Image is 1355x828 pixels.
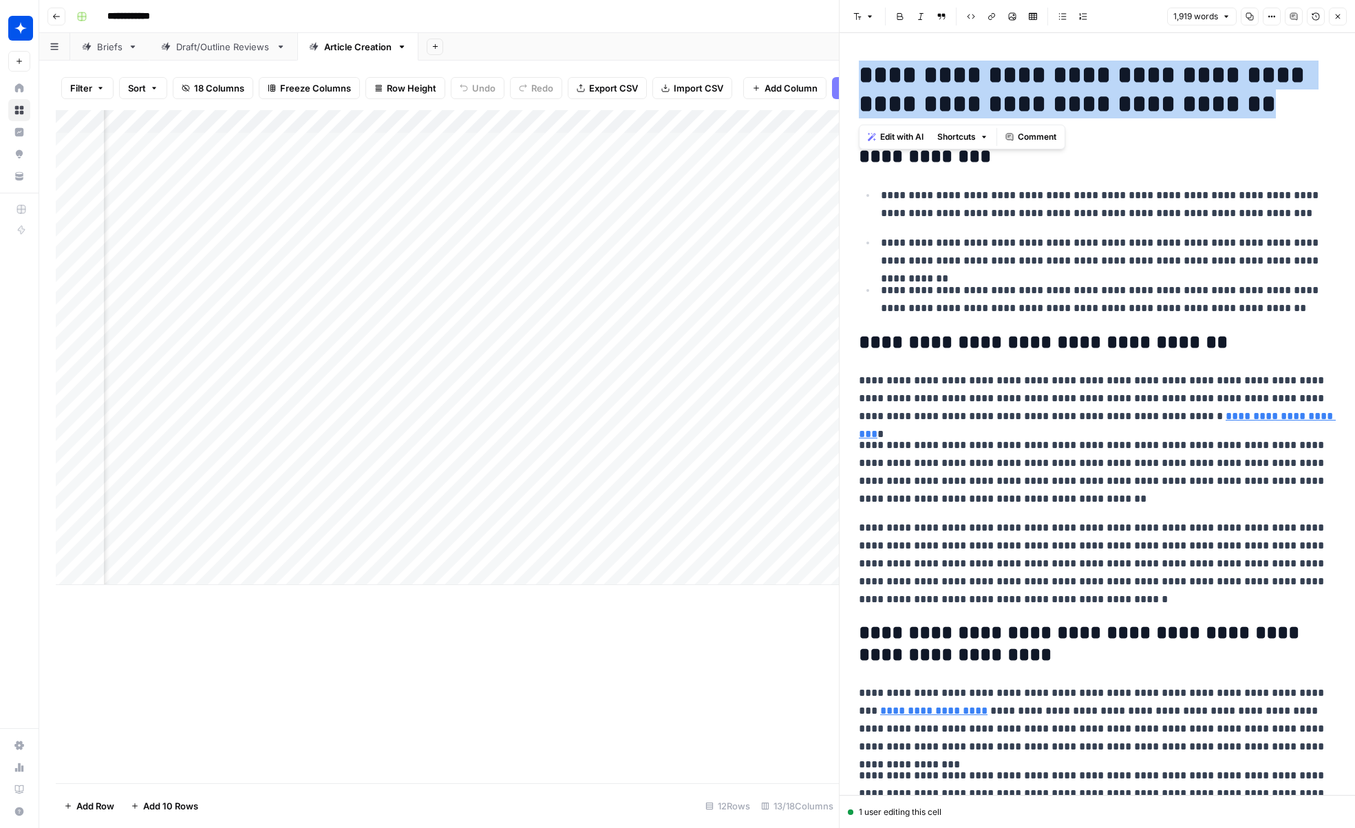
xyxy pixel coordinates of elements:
[143,799,198,813] span: Add 10 Rows
[862,128,929,146] button: Edit with AI
[531,81,553,95] span: Redo
[76,799,114,813] span: Add Row
[259,77,360,99] button: Freeze Columns
[128,81,146,95] span: Sort
[8,800,30,822] button: Help + Support
[589,81,638,95] span: Export CSV
[8,734,30,756] a: Settings
[1018,131,1056,143] span: Comment
[743,77,826,99] button: Add Column
[365,77,445,99] button: Row Height
[8,778,30,800] a: Learning Hub
[122,795,206,817] button: Add 10 Rows
[937,131,976,143] span: Shortcuts
[119,77,167,99] button: Sort
[173,77,253,99] button: 18 Columns
[568,77,647,99] button: Export CSV
[8,756,30,778] a: Usage
[880,131,924,143] span: Edit with AI
[176,40,270,54] div: Draft/Outline Reviews
[932,128,994,146] button: Shortcuts
[61,77,114,99] button: Filter
[8,77,30,99] a: Home
[1000,128,1062,146] button: Comment
[8,16,33,41] img: Wiz Logo
[324,40,392,54] div: Article Creation
[70,33,149,61] a: Briefs
[652,77,732,99] button: Import CSV
[8,165,30,187] a: Your Data
[387,81,436,95] span: Row Height
[848,806,1347,818] div: 1 user editing this cell
[8,143,30,165] a: Opportunities
[56,795,122,817] button: Add Row
[1173,10,1218,23] span: 1,919 words
[510,77,562,99] button: Redo
[149,33,297,61] a: Draft/Outline Reviews
[297,33,418,61] a: Article Creation
[8,11,30,45] button: Workspace: Wiz
[1167,8,1237,25] button: 1,919 words
[280,81,351,95] span: Freeze Columns
[700,795,756,817] div: 12 Rows
[674,81,723,95] span: Import CSV
[8,99,30,121] a: Browse
[451,77,504,99] button: Undo
[765,81,818,95] span: Add Column
[472,81,495,95] span: Undo
[756,795,839,817] div: 13/18 Columns
[70,81,92,95] span: Filter
[8,121,30,143] a: Insights
[97,40,122,54] div: Briefs
[194,81,244,95] span: 18 Columns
